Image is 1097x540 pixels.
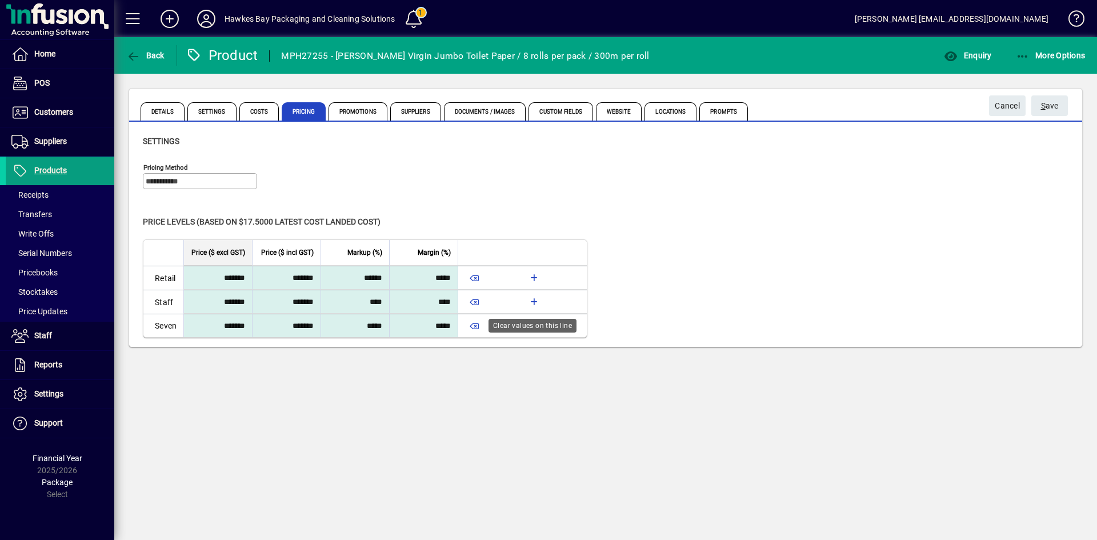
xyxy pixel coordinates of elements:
span: Stocktakes [11,287,58,297]
a: Home [6,40,114,69]
span: More Options [1016,51,1086,60]
span: Website [596,102,642,121]
span: Details [141,102,185,121]
button: More Options [1013,45,1088,66]
a: Receipts [6,185,114,205]
div: Clear values on this line [489,319,576,333]
button: Profile [188,9,225,29]
a: Settings [6,380,114,409]
span: Back [126,51,165,60]
span: Enquiry [944,51,991,60]
td: Seven [143,314,183,337]
span: Support [34,418,63,427]
a: Pricebooks [6,263,114,282]
span: Pricebooks [11,268,58,277]
span: Suppliers [34,137,67,146]
span: Cancel [995,97,1020,115]
button: Save [1031,95,1068,116]
span: Settings [143,137,179,146]
span: Settings [34,389,63,398]
button: Add [151,9,188,29]
span: Serial Numbers [11,249,72,258]
td: Retail [143,266,183,290]
span: Custom Fields [529,102,592,121]
span: Prompts [699,102,748,121]
span: Costs [239,102,279,121]
a: Stocktakes [6,282,114,302]
span: Price ($ excl GST) [191,246,245,259]
span: Locations [644,102,696,121]
button: Back [123,45,167,66]
div: Product [186,46,258,65]
span: Home [34,49,55,58]
div: [PERSON_NAME] [EMAIL_ADDRESS][DOMAIN_NAME] [855,10,1048,28]
span: Price levels (based on $17.5000 Latest cost landed cost) [143,217,381,226]
a: Serial Numbers [6,243,114,263]
span: Transfers [11,210,52,219]
span: S [1041,101,1046,110]
span: Price ($ incl GST) [261,246,314,259]
span: Reports [34,360,62,369]
span: Receipts [11,190,49,199]
span: Financial Year [33,454,82,463]
span: Settings [187,102,237,121]
a: Price Updates [6,302,114,321]
div: Hawkes Bay Packaging and Cleaning Solutions [225,10,395,28]
span: Promotions [329,102,387,121]
app-page-header-button: Back [114,45,177,66]
a: Transfers [6,205,114,224]
mat-label: Pricing method [143,163,188,171]
div: MPH27255 - [PERSON_NAME] Virgin Jumbo Toilet Paper / 8 rolls per pack / 300m per roll [281,47,649,65]
a: Suppliers [6,127,114,156]
button: Enquiry [941,45,994,66]
a: Reports [6,351,114,379]
span: POS [34,78,50,87]
span: ave [1041,97,1059,115]
span: Products [34,166,67,175]
span: Pricing [282,102,326,121]
a: Customers [6,98,114,127]
a: Staff [6,322,114,350]
span: Margin (%) [418,246,451,259]
span: Price Updates [11,307,67,316]
span: Staff [34,331,52,340]
td: Staff [143,290,183,314]
span: Suppliers [390,102,441,121]
span: Markup (%) [347,246,382,259]
span: Documents / Images [444,102,526,121]
span: Write Offs [11,229,54,238]
a: Support [6,409,114,438]
button: Cancel [989,95,1026,116]
a: POS [6,69,114,98]
span: Package [42,478,73,487]
span: Customers [34,107,73,117]
a: Knowledge Base [1060,2,1083,39]
a: Write Offs [6,224,114,243]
